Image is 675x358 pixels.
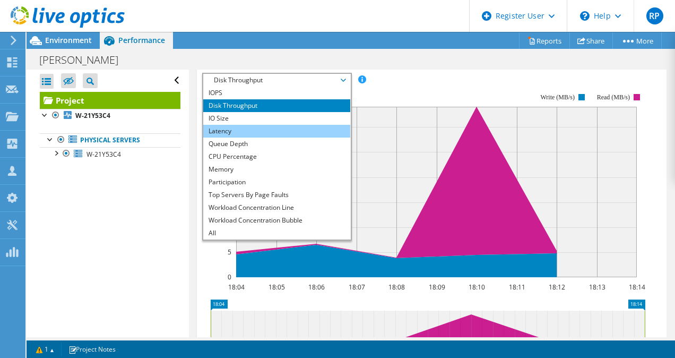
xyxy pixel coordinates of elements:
[203,163,350,176] li: Memory
[228,248,231,257] text: 5
[580,11,590,21] svg: \n
[203,227,350,240] li: All
[569,32,613,49] a: Share
[203,214,350,227] li: Workload Concentration Bubble
[40,92,180,109] a: Project
[118,35,165,45] span: Performance
[646,7,663,24] span: RP
[40,147,180,161] a: W-21Y53C4
[203,150,350,163] li: CPU Percentage
[589,283,605,292] text: 18:13
[612,32,662,49] a: More
[203,112,350,125] li: IO Size
[388,283,404,292] text: 18:08
[548,283,565,292] text: 18:12
[203,189,350,201] li: Top Servers By Page Faults
[203,125,350,138] li: Latency
[34,54,135,66] h1: [PERSON_NAME]
[308,283,324,292] text: 18:06
[40,133,180,147] a: Physical Servers
[203,201,350,214] li: Workload Concentration Line
[203,138,350,150] li: Queue Depth
[428,283,445,292] text: 18:09
[268,283,284,292] text: 18:05
[29,343,62,356] a: 1
[348,283,365,292] text: 18:07
[75,111,110,120] b: W-21Y53C4
[45,35,92,45] span: Environment
[86,150,121,159] span: W-21Y53C4
[61,343,123,356] a: Project Notes
[508,283,525,292] text: 18:11
[519,32,570,49] a: Reports
[203,99,350,112] li: Disk Throughput
[203,87,350,99] li: IOPS
[40,109,180,123] a: W-21Y53C4
[540,93,575,101] text: Write (MB/s)
[596,93,629,101] text: Read (MB/s)
[628,283,645,292] text: 18:14
[209,74,345,87] span: Disk Throughput
[228,272,231,282] text: 0
[228,283,244,292] text: 18:04
[203,176,350,189] li: Participation
[468,283,484,292] text: 18:10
